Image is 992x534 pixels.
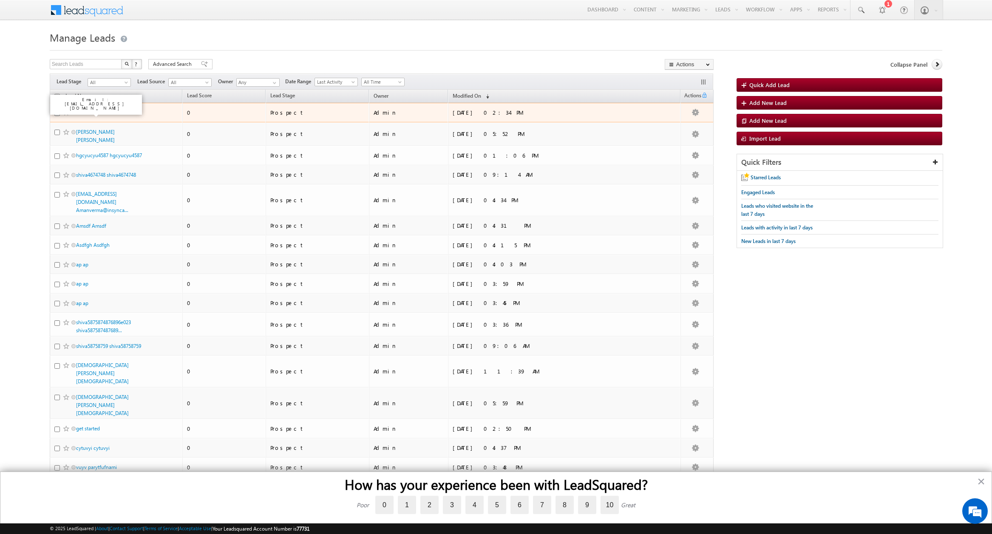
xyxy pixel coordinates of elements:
span: Add New Lead [749,99,787,106]
div: [DATE] 03:45 PM [453,299,570,307]
div: Admin [374,399,444,407]
div: Prospect [270,299,366,307]
div: [DATE] 09:06 AM [453,342,570,350]
span: Quick Add Lead [749,81,790,88]
div: Prospect [270,130,366,138]
label: 5 [488,496,506,514]
span: Import Lead [749,135,781,142]
div: [DATE] 03:36 PM [453,321,570,328]
div: [DATE] 11:39 AM [453,367,570,375]
div: Poor [357,501,369,509]
div: Prospect [270,444,366,452]
a: ap ap [76,300,88,306]
div: [DATE] 02:34 PM [453,109,570,116]
div: Admin [374,280,444,288]
div: [DATE] 04:03 PM [453,260,570,268]
div: 0 [187,425,262,432]
span: All Time [362,78,402,86]
div: 0 [187,196,262,204]
label: 0 [375,496,394,514]
span: Add New Lead [749,117,787,124]
label: 10 [601,496,619,514]
label: 8 [556,496,574,514]
img: Search [125,62,129,66]
a: Lead Name [61,91,95,102]
div: Admin [374,222,444,229]
div: 0 [187,260,262,268]
input: Type to Search [236,78,280,87]
div: Admin [374,109,444,116]
span: Lead Source [137,78,168,85]
a: ap ap [76,261,88,268]
span: Leads with activity in last 7 days [741,224,813,231]
span: Modified On [453,93,481,99]
div: 0 [187,342,262,350]
a: Show All Items [268,79,279,87]
span: Lead Score [187,92,212,99]
div: Prospect [270,367,366,375]
div: Prospect [270,280,366,288]
a: Acceptable Use [179,526,211,531]
div: 0 [187,152,262,159]
div: Admin [374,299,444,307]
div: Admin [374,152,444,159]
a: [DEMOGRAPHIC_DATA][PERSON_NAME][DEMOGRAPHIC_DATA] [76,394,129,416]
div: [DATE] 09:14 AM [453,171,570,178]
a: get started [76,425,100,432]
label: 6 [510,496,529,514]
a: vuyv parytfufnami [76,464,117,470]
a: [EMAIL_ADDRESS][DOMAIN_NAME] Amanverma@insynca... [76,191,128,213]
div: Prospect [270,152,366,159]
span: Lead Stage [270,92,295,99]
div: Prospect [270,109,366,116]
div: Great [621,501,635,509]
label: 4 [465,496,484,514]
span: Lead Stage [57,78,88,85]
span: Starred Leads [751,174,781,181]
a: cytuvyi cytuvyi [76,445,110,451]
a: shiva58758759 shiva58758759 [76,343,141,349]
div: Prospect [270,171,366,178]
div: [DATE] 04:37 PM [453,444,570,452]
a: Contact Support [110,526,143,531]
span: Engaged Leads [741,189,775,195]
span: Leads who visited website in the last 7 days [741,203,813,217]
a: Terms of Service [145,526,178,531]
span: Date Range [285,78,315,85]
a: Asdfgh Asdfgh [76,242,110,248]
span: Manage Leads [50,31,115,44]
label: 7 [533,496,551,514]
div: [DATE] 04:31 PM [453,222,570,229]
div: Admin [374,171,444,178]
span: Last Activity [315,78,355,86]
a: About [96,526,108,531]
label: 2 [420,496,439,514]
span: All [169,79,209,86]
div: [DATE] 03:59 PM [453,280,570,288]
div: 0 [187,299,262,307]
a: shiva5875874876896e023 shiva587587487689... [76,319,131,333]
span: New Leads in last 7 days [741,238,796,244]
div: 0 [187,367,262,375]
div: Admin [374,463,444,471]
span: Collapse Panel [890,61,927,68]
div: Prospect [270,260,366,268]
div: Admin [374,444,444,452]
span: ? [135,60,139,68]
label: 3 [443,496,461,514]
div: Admin [374,196,444,204]
div: [DATE] 02:50 PM [453,425,570,432]
div: [DATE] 04:34 PM [453,196,570,204]
div: Prospect [270,399,366,407]
div: Admin [374,321,444,328]
a: shiva4674748 shiva4674748 [76,172,136,178]
h2: How has your experience been with LeadSquared? [17,476,975,492]
div: [DATE] 01:06 PM [453,152,570,159]
div: 0 [187,321,262,328]
span: Owner [374,93,388,99]
div: [DATE] 04:15 PM [453,241,570,249]
div: Admin [374,342,444,350]
span: 77731 [297,526,309,532]
div: Prospect [270,425,366,432]
div: Admin [374,241,444,249]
